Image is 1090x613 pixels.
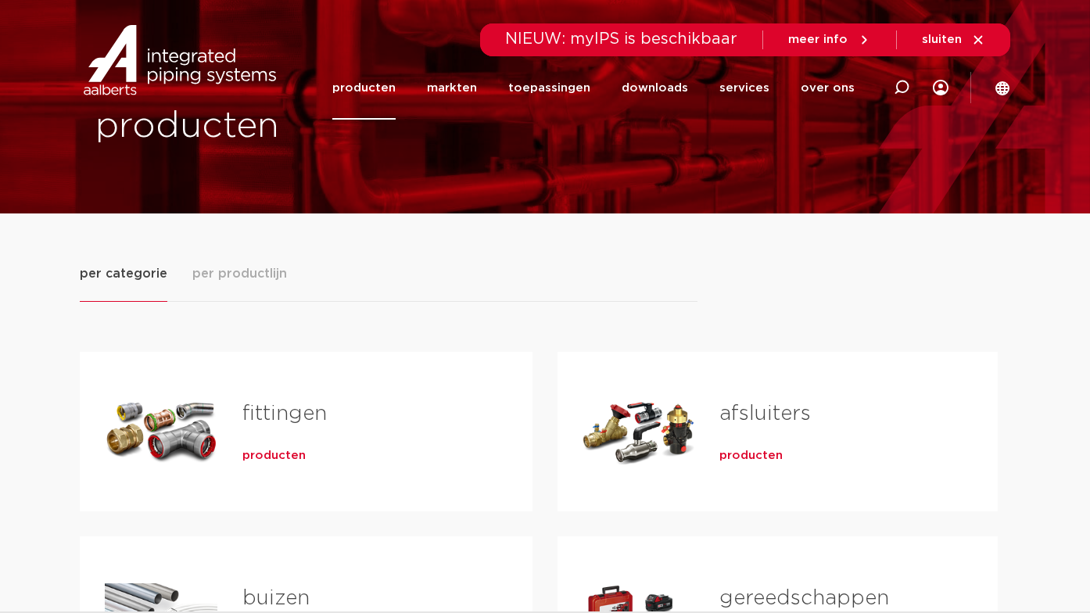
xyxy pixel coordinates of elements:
[95,102,537,152] h1: producten
[427,56,477,120] a: markten
[719,403,811,424] a: afsluiters
[801,56,855,120] a: over ons
[242,448,306,464] a: producten
[788,34,848,45] span: meer info
[922,34,962,45] span: sluiten
[719,56,769,120] a: services
[622,56,688,120] a: downloads
[80,264,167,283] span: per categorie
[508,56,590,120] a: toepassingen
[922,33,985,47] a: sluiten
[505,31,737,47] span: NIEUW: myIPS is beschikbaar
[332,56,855,120] nav: Menu
[332,56,396,120] a: producten
[242,403,327,424] a: fittingen
[788,33,871,47] a: meer info
[933,56,948,120] div: my IPS
[719,588,889,608] a: gereedschappen
[242,588,310,608] a: buizen
[192,264,287,283] span: per productlijn
[719,448,783,464] a: producten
